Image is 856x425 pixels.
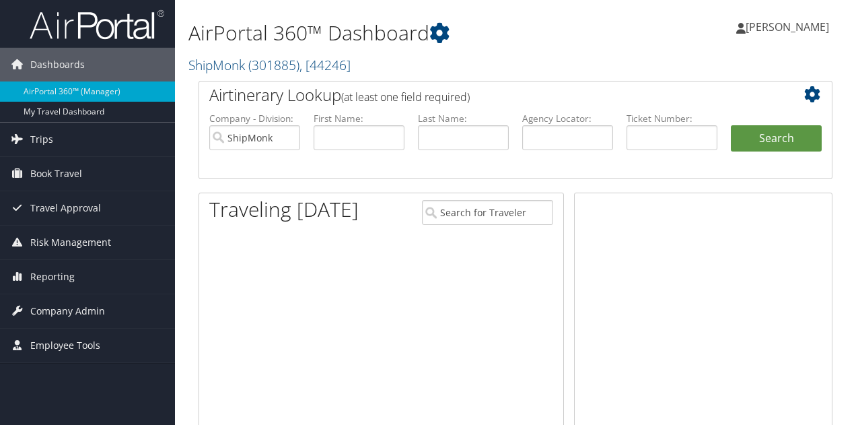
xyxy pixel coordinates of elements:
span: , [ 44246 ] [299,56,351,74]
span: Reporting [30,260,75,294]
span: (at least one field required) [341,90,470,104]
span: Dashboards [30,48,85,81]
label: Ticket Number: [627,112,717,125]
span: Book Travel [30,157,82,191]
img: airportal-logo.png [30,9,164,40]
label: Company - Division: [209,112,300,125]
span: Employee Tools [30,329,100,362]
a: ShipMonk [188,56,351,74]
label: Last Name: [418,112,509,125]
a: [PERSON_NAME] [736,7,843,47]
span: [PERSON_NAME] [746,20,829,34]
h2: Airtinerary Lookup [209,84,769,106]
h1: AirPortal 360™ Dashboard [188,19,625,47]
span: Risk Management [30,226,111,259]
span: Company Admin [30,294,105,328]
span: Travel Approval [30,191,101,225]
span: ( 301885 ) [248,56,299,74]
button: Search [731,125,822,152]
label: Agency Locator: [522,112,613,125]
input: Search for Traveler [422,200,554,225]
h1: Traveling [DATE] [209,195,359,224]
span: Trips [30,123,53,156]
label: First Name: [314,112,404,125]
